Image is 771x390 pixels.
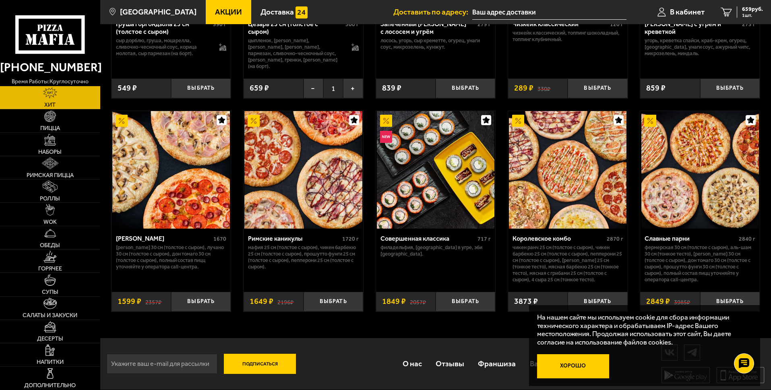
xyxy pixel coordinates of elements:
[213,21,226,28] span: 390 г
[471,351,523,377] a: Франшиза
[742,6,763,12] span: 659 руб.
[508,111,628,229] a: АкционныйКоролевское комбо
[40,242,60,248] span: Обеды
[380,115,392,127] img: Акционный
[700,78,760,98] button: Выбрать
[742,13,763,18] span: 1 шт.
[646,84,666,92] span: 859 ₽
[260,8,294,16] span: Доставка
[477,235,491,242] span: 717 г
[118,297,141,305] span: 1599 ₽
[145,297,161,305] s: 2357 ₽
[116,235,212,242] div: [PERSON_NAME]
[112,111,231,229] a: АкционныйХет Трик
[215,8,242,16] span: Акции
[44,102,56,108] span: Хит
[112,111,230,229] img: Хет Трик
[382,297,406,305] span: 1849 ₽
[376,111,496,229] a: АкционныйНовинкаСовершенная классика
[513,30,623,43] p: Чизкейк классический, топпинг шоколадный, топпинг клубничный.
[377,111,494,229] img: Совершенная классика
[27,172,74,178] span: Римская пицца
[116,115,128,127] img: Акционный
[38,149,62,155] span: Наборы
[436,292,495,312] button: Выбрать
[674,297,690,305] s: 3985 ₽
[380,20,476,35] div: Запеченный [PERSON_NAME] с лососем и угрём
[610,21,623,28] span: 120 г
[641,111,759,229] img: Славные парни
[277,297,294,305] s: 2196 ₽
[323,78,343,98] span: 1
[342,235,359,242] span: 1720 г
[514,297,538,305] span: 3873 ₽
[248,244,359,270] p: Мафия 25 см (толстое с сыром), Чикен Барбекю 25 см (толстое с сыром), Прошутто Фунги 25 см (толст...
[670,8,705,16] span: В кабинет
[395,351,428,377] a: О нас
[40,125,60,131] span: Пицца
[248,37,343,70] p: цыпленок, [PERSON_NAME], [PERSON_NAME], [PERSON_NAME], пармезан, сливочно-чесночный соус, [PERSON...
[116,37,211,57] p: сыр дорблю, груша, моцарелла, сливочно-чесночный соус, корица молотая, сыр пармезан (на борт).
[436,78,495,98] button: Выбрать
[37,336,63,342] span: Десерты
[213,235,226,242] span: 1670
[568,78,627,98] button: Выбрать
[40,196,60,202] span: Роллы
[537,354,610,378] button: Хорошо
[296,6,308,19] img: 15daf4d41897b9f0e9f617042186c801.svg
[380,244,491,257] p: Филадельфия, [GEOGRAPHIC_DATA] в угре, Эби [GEOGRAPHIC_DATA].
[742,21,755,28] span: 273 г
[393,8,472,16] span: Доставить по адресу:
[304,78,323,98] button: −
[645,244,755,283] p: Фермерская 30 см (толстое с сыром), Аль-Шам 30 см (тонкое тесто), [PERSON_NAME] 30 см (толстое с ...
[116,244,227,270] p: [PERSON_NAME] 30 см (толстое с сыром), Лучано 30 см (толстое с сыром), Дон Томаго 30 см (толстое ...
[37,359,64,365] span: Напитки
[644,115,656,127] img: Акционный
[248,20,343,35] div: Цезарь 25 см (толстое с сыром)
[537,313,748,347] p: На нашем сайте мы используем cookie для сбора информации технического характера и обрабатываем IP...
[645,20,740,35] div: [PERSON_NAME] с угрём и креветкой
[607,235,623,242] span: 2870 г
[244,111,362,229] img: Римские каникулы
[42,289,58,295] span: Супы
[514,84,533,92] span: 289 ₽
[380,37,491,50] p: лосось, угорь, Сыр креметте, огурец, унаги соус, микрозелень, кунжут.
[645,37,755,57] p: угорь, креветка спайси, краб-крем, огурец, [GEOGRAPHIC_DATA], унаги соус, ажурный чипс, микрозеле...
[23,312,77,318] span: Салаты и закуски
[513,235,605,242] div: Королевское комбо
[116,20,211,35] div: Груша горгондзола 25 см (толстое с сыром)
[410,297,426,305] s: 2057 ₽
[380,235,476,242] div: Совершенная классика
[645,235,737,242] div: Славные парни
[380,131,392,143] img: Новинка
[429,351,471,377] a: Отзывы
[700,292,760,312] button: Выбрать
[224,354,296,374] button: Подписаться
[646,297,670,305] span: 2849 ₽
[382,84,401,92] span: 839 ₽
[248,115,260,127] img: Акционный
[509,111,626,229] img: Королевское комбо
[250,84,269,92] span: 659 ₽
[512,115,524,127] img: Акционный
[739,235,755,242] span: 2840 г
[244,111,363,229] a: АкционныйРимские каникулы
[304,292,363,312] button: Выбрать
[171,78,231,98] button: Выбрать
[477,21,491,28] span: 279 г
[38,266,62,272] span: Горячее
[343,78,363,98] button: +
[248,235,340,242] div: Римские каникулы
[171,292,231,312] button: Выбрать
[24,382,76,388] span: Дополнительно
[107,354,217,374] input: Укажите ваш e-mail для рассылки
[537,84,550,92] s: 330 ₽
[118,84,137,92] span: 549 ₽
[513,244,623,283] p: Чикен Ранч 25 см (толстое с сыром), Чикен Барбекю 25 см (толстое с сыром), Пепперони 25 см (толст...
[250,297,273,305] span: 1649 ₽
[472,5,626,20] input: Ваш адрес доставки
[568,292,627,312] button: Выбрать
[120,8,196,16] span: [GEOGRAPHIC_DATA]
[345,21,359,28] span: 500 г
[640,111,760,229] a: АкционныйСлавные парни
